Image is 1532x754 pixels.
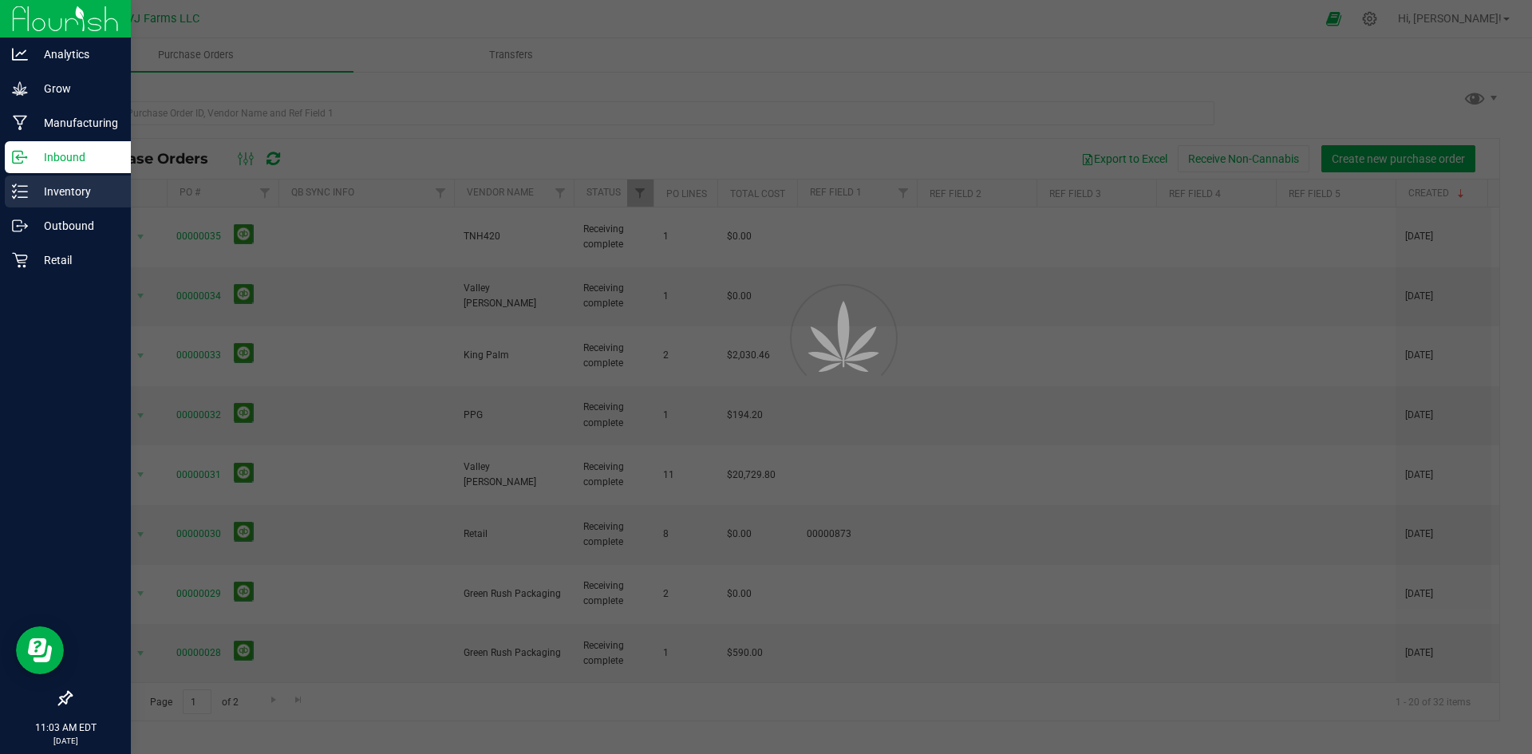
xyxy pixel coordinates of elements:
p: Inbound [28,148,124,167]
p: Manufacturing [28,113,124,132]
p: Grow [28,79,124,98]
p: Analytics [28,45,124,64]
iframe: Resource center [16,626,64,674]
inline-svg: Manufacturing [12,115,28,131]
p: 11:03 AM EDT [7,720,124,735]
inline-svg: Grow [12,81,28,97]
p: Outbound [28,216,124,235]
inline-svg: Inbound [12,149,28,165]
p: Inventory [28,182,124,201]
p: Retail [28,251,124,270]
inline-svg: Outbound [12,218,28,234]
inline-svg: Inventory [12,184,28,199]
inline-svg: Retail [12,252,28,268]
p: [DATE] [7,735,124,747]
inline-svg: Analytics [12,46,28,62]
